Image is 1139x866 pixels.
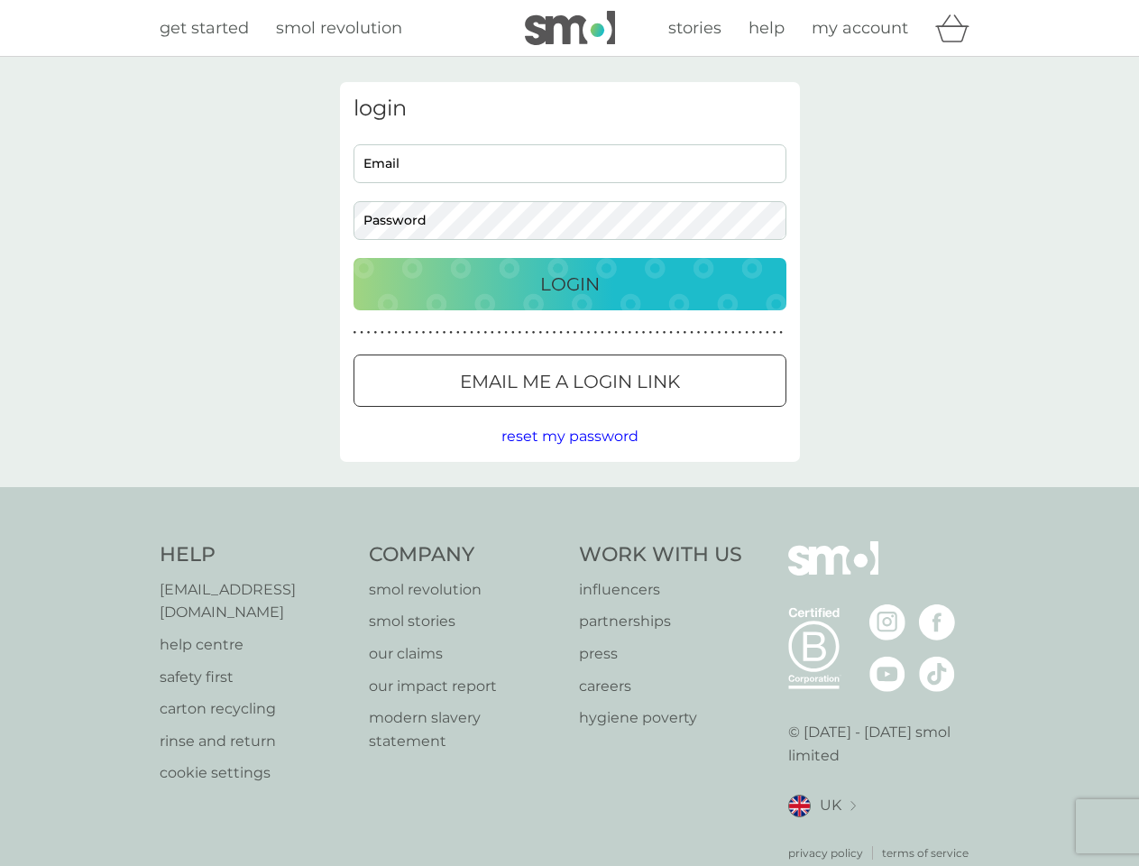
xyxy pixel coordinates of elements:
[579,706,742,730] a: hygiene poverty
[470,328,473,337] p: ●
[579,610,742,633] a: partnerships
[354,328,357,337] p: ●
[935,10,980,46] div: basket
[538,328,542,337] p: ●
[580,328,583,337] p: ●
[788,795,811,817] img: UK flag
[566,328,570,337] p: ●
[697,328,701,337] p: ●
[882,844,969,861] a: terms of service
[422,328,426,337] p: ●
[160,730,352,753] a: rinse and return
[369,541,561,569] h4: Company
[160,761,352,785] a: cookie settings
[684,328,687,337] p: ●
[869,604,905,640] img: visit the smol Instagram page
[160,541,352,569] h4: Help
[812,18,908,38] span: my account
[276,15,402,41] a: smol revolution
[669,328,673,337] p: ●
[919,656,955,692] img: visit the smol Tiktok page
[788,541,878,603] img: smol
[773,328,776,337] p: ●
[608,328,611,337] p: ●
[579,578,742,602] p: influencers
[160,633,352,657] a: help centre
[587,328,591,337] p: ●
[160,697,352,721] p: carton recycling
[369,642,561,666] p: our claims
[579,675,742,698] a: careers
[621,328,625,337] p: ●
[731,328,735,337] p: ●
[648,328,652,337] p: ●
[354,258,786,310] button: Login
[160,15,249,41] a: get started
[456,328,460,337] p: ●
[160,18,249,38] span: get started
[369,610,561,633] a: smol stories
[779,328,783,337] p: ●
[593,328,597,337] p: ●
[369,578,561,602] a: smol revolution
[525,11,615,45] img: smol
[820,794,841,817] span: UK
[546,328,549,337] p: ●
[394,328,398,337] p: ●
[718,328,721,337] p: ●
[724,328,728,337] p: ●
[766,328,769,337] p: ●
[388,328,391,337] p: ●
[501,425,638,448] button: reset my password
[354,355,786,407] button: Email me a login link
[436,328,439,337] p: ●
[449,328,453,337] p: ●
[464,328,467,337] p: ●
[381,328,384,337] p: ●
[428,328,432,337] p: ●
[443,328,446,337] p: ●
[460,367,680,396] p: Email me a login link
[579,541,742,569] h4: Work With Us
[373,328,377,337] p: ●
[850,801,856,811] img: select a new location
[574,328,577,337] p: ●
[635,328,638,337] p: ●
[559,328,563,337] p: ●
[409,328,412,337] p: ●
[369,675,561,698] p: our impact report
[668,15,721,41] a: stories
[483,328,487,337] p: ●
[656,328,659,337] p: ●
[540,270,600,299] p: Login
[160,578,352,624] a: [EMAIL_ADDRESS][DOMAIN_NAME]
[788,844,863,861] a: privacy policy
[553,328,556,337] p: ●
[752,328,756,337] p: ●
[579,642,742,666] a: press
[601,328,604,337] p: ●
[668,18,721,38] span: stories
[160,666,352,689] a: safety first
[642,328,646,337] p: ●
[919,604,955,640] img: visit the smol Facebook page
[511,328,515,337] p: ●
[369,706,561,752] p: modern slavery statement
[758,328,762,337] p: ●
[676,328,680,337] p: ●
[812,15,908,41] a: my account
[519,328,522,337] p: ●
[477,328,481,337] p: ●
[749,18,785,38] span: help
